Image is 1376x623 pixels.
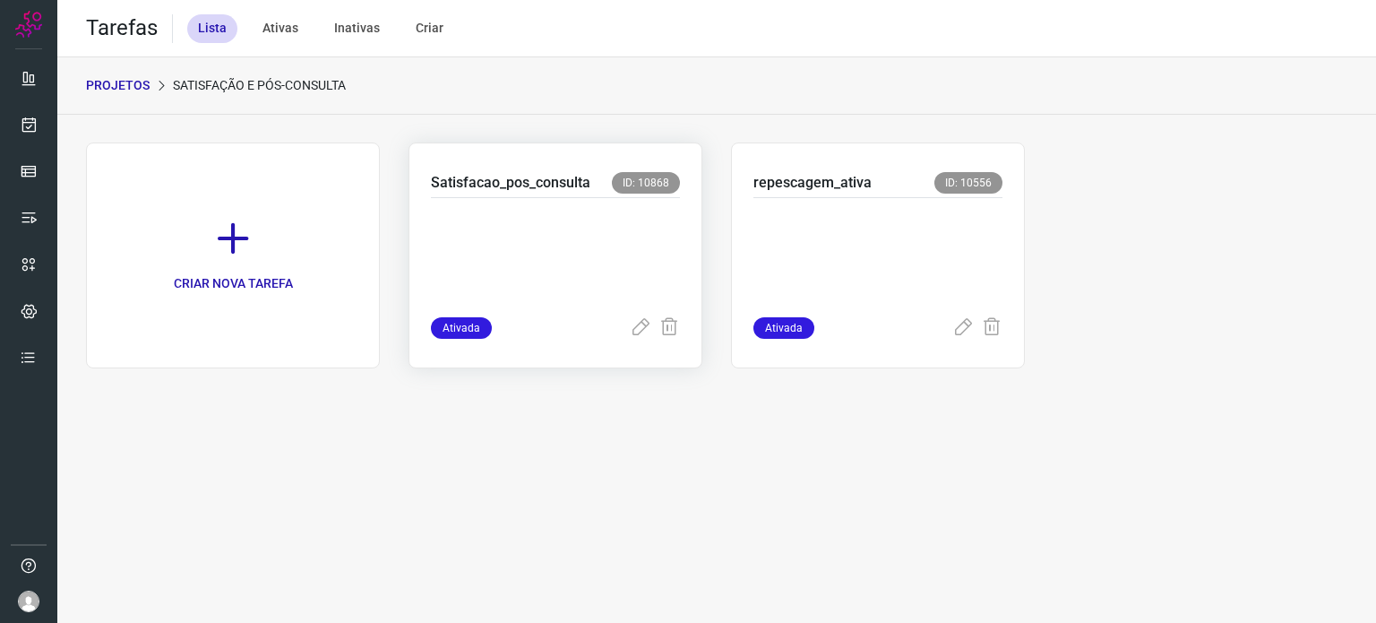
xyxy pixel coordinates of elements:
[323,14,391,43] div: Inativas
[18,591,39,612] img: avatar-user-boy.jpg
[86,143,380,368] a: CRIAR NOVA TAREFA
[15,11,42,38] img: Logo
[86,76,150,95] p: PROJETOS
[86,15,158,41] h2: Tarefas
[174,274,293,293] p: CRIAR NOVA TAREFA
[612,172,680,194] span: ID: 10868
[173,76,346,95] p: Satisfação e Pós-Consulta
[431,317,492,339] span: Ativada
[405,14,454,43] div: Criar
[187,14,237,43] div: Lista
[252,14,309,43] div: Ativas
[753,317,814,339] span: Ativada
[934,172,1002,194] span: ID: 10556
[753,172,872,194] p: repescagem_ativa
[431,172,590,194] p: Satisfacao_pos_consulta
